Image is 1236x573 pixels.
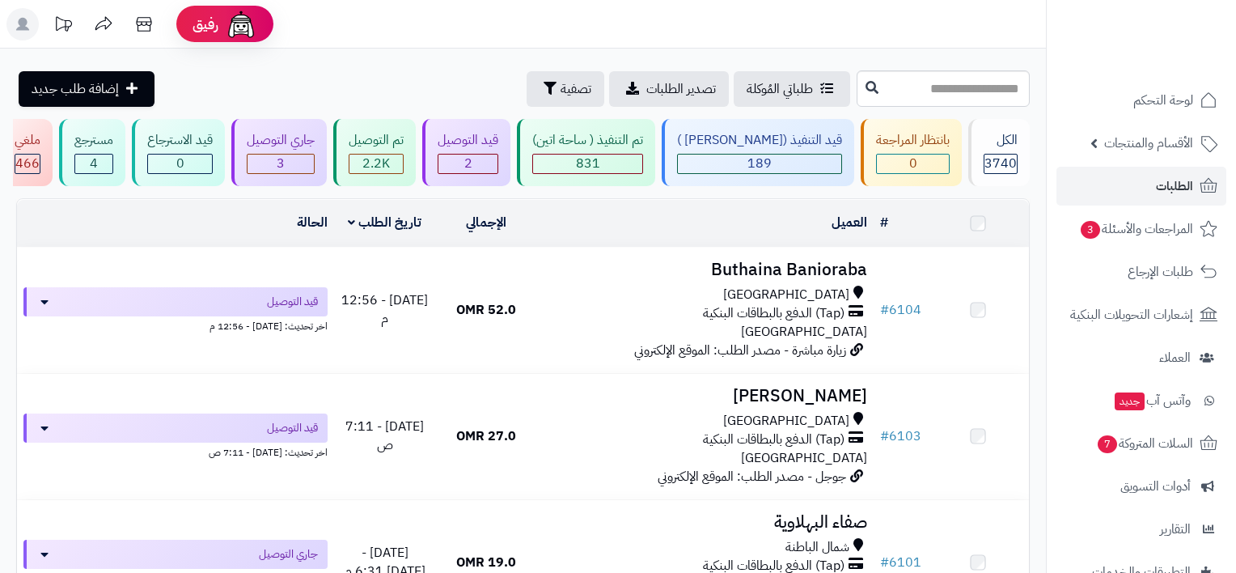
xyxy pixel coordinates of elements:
[747,79,813,99] span: طلباتي المُوكلة
[1098,435,1117,453] span: 7
[984,131,1018,150] div: الكل
[965,119,1033,186] a: الكل3740
[90,154,98,173] span: 4
[734,71,850,107] a: طلباتي المُوكلة
[1056,295,1226,334] a: إشعارات التحويلات البنكية
[747,154,772,173] span: 189
[1056,467,1226,506] a: أدوات التسويق
[419,119,514,186] a: قيد التوصيل 2
[1160,518,1191,541] span: التقارير
[723,412,849,431] span: [GEOGRAPHIC_DATA]
[341,291,428,329] span: [DATE] - 12:56 م
[15,155,40,173] div: 466
[456,427,516,446] span: 27.0 OMR
[880,553,921,572] a: #6101
[1104,132,1193,155] span: الأقسام والمنتجات
[1056,253,1226,291] a: طلبات الإرجاع
[532,131,643,150] div: تم التنفيذ ( ساحة اتين)
[1081,221,1100,239] span: 3
[297,213,328,232] a: الحالة
[225,8,257,40] img: ai-face.png
[348,213,421,232] a: تاريخ الطلب
[543,513,867,532] h3: صفاء البهلاوية
[1079,218,1193,240] span: المراجعات والأسئلة
[880,300,889,320] span: #
[148,155,212,173] div: 0
[703,431,844,449] span: (Tap) الدفع بالبطاقات البنكية
[703,304,844,323] span: (Tap) الدفع بالبطاقات البنكية
[876,131,950,150] div: بانتظار المراجعة
[147,131,213,150] div: قيد الاسترجاع
[1115,393,1145,410] span: جديد
[438,155,497,173] div: 2
[877,155,949,173] div: 0
[193,15,218,34] span: رفيق
[259,546,318,562] span: جاري التوصيل
[1056,210,1226,248] a: المراجعات والأسئلة3
[438,131,498,150] div: قيد التوصيل
[543,261,867,279] h3: Buthaina Banioraba
[1128,261,1193,283] span: طلبات الإرجاع
[247,131,315,150] div: جاري التوصيل
[277,154,285,173] span: 3
[514,119,658,186] a: تم التنفيذ ( ساحة اتين) 831
[15,131,40,150] div: ملغي
[23,316,328,333] div: اخر تحديث: [DATE] - 12:56 م
[456,300,516,320] span: 52.0 OMR
[75,155,112,173] div: 4
[464,154,472,173] span: 2
[1120,475,1191,498] span: أدوات التسويق
[741,448,867,468] span: [GEOGRAPHIC_DATA]
[19,71,154,107] a: إضافة طلب جديد
[1159,346,1191,369] span: العملاء
[533,155,642,173] div: 831
[362,154,390,173] span: 2.2K
[609,71,729,107] a: تصدير الطلبات
[1070,303,1193,326] span: إشعارات التحويلات البنكية
[129,119,228,186] a: قيد الاسترجاع 0
[1056,510,1226,549] a: التقارير
[1126,45,1221,79] img: logo-2.png
[349,155,403,173] div: 2245
[74,131,113,150] div: مسترجع
[543,387,867,405] h3: [PERSON_NAME]
[723,286,849,304] span: [GEOGRAPHIC_DATA]
[634,341,846,360] span: زيارة مباشرة - مصدر الطلب: الموقع الإلكتروني
[32,79,119,99] span: إضافة طلب جديد
[1056,167,1226,206] a: الطلبات
[248,155,314,173] div: 3
[267,420,318,436] span: قيد التوصيل
[880,213,888,232] a: #
[646,79,716,99] span: تصدير الطلبات
[984,154,1017,173] span: 3740
[349,131,404,150] div: تم التوصيل
[832,213,867,232] a: العميل
[456,553,516,572] span: 19.0 OMR
[880,427,921,446] a: #6103
[1096,432,1193,455] span: السلات المتروكة
[1056,338,1226,377] a: العملاء
[330,119,419,186] a: تم التوصيل 2.2K
[785,538,849,557] span: شمال الباطنة
[1056,381,1226,420] a: وآتس آبجديد
[880,553,889,572] span: #
[176,154,184,173] span: 0
[1056,81,1226,120] a: لوحة التحكم
[678,155,841,173] div: 189
[576,154,600,173] span: 831
[658,119,857,186] a: قيد التنفيذ ([PERSON_NAME] ) 189
[23,443,328,460] div: اخر تحديث: [DATE] - 7:11 ص
[857,119,965,186] a: بانتظار المراجعة 0
[527,71,604,107] button: تصفية
[1156,175,1193,197] span: الطلبات
[466,213,506,232] a: الإجمالي
[345,417,424,455] span: [DATE] - 7:11 ص
[909,154,917,173] span: 0
[1056,424,1226,463] a: السلات المتروكة7
[1113,389,1191,412] span: وآتس آب
[880,427,889,446] span: #
[43,8,83,45] a: تحديثات المنصة
[741,322,867,342] span: [GEOGRAPHIC_DATA]
[1133,89,1193,112] span: لوحة التحكم
[677,131,842,150] div: قيد التنفيذ ([PERSON_NAME] )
